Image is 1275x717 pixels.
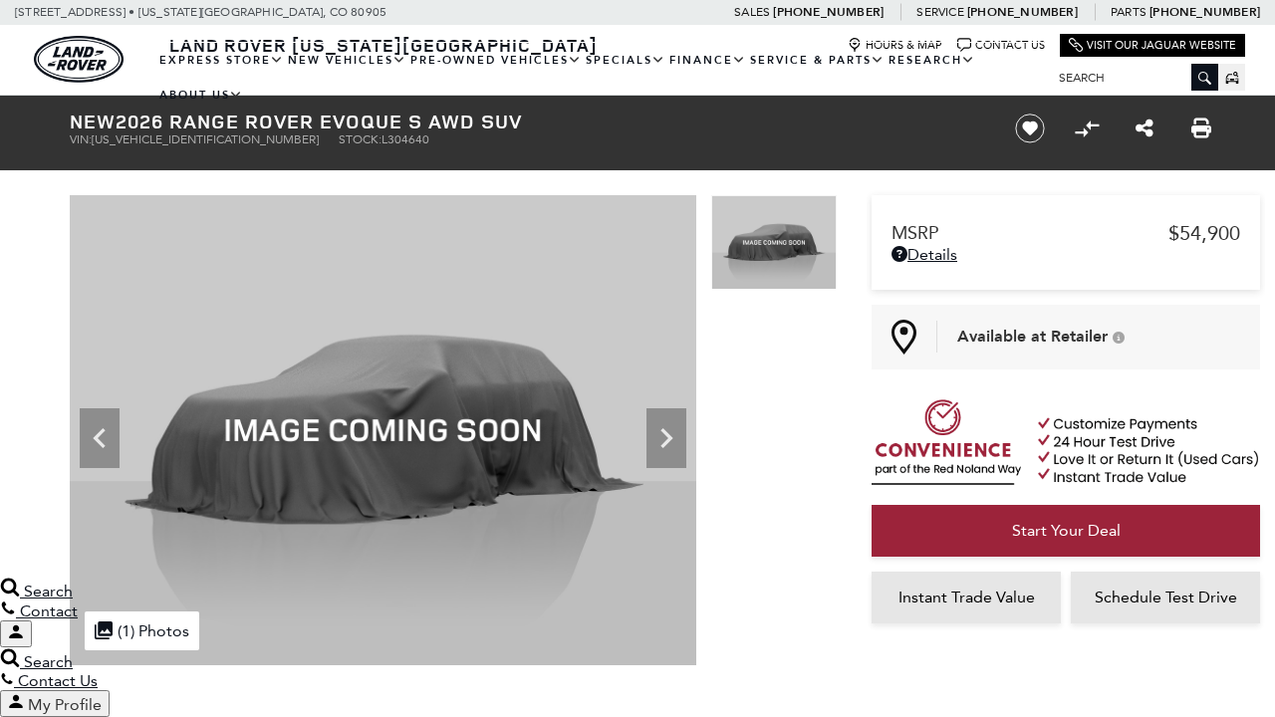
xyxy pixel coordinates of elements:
[28,695,102,714] span: My Profile
[70,132,92,146] span: VIN:
[24,582,73,600] span: Search
[887,43,977,78] a: Research
[1191,117,1211,140] a: Print this New 2026 Range Rover Evoque S AWD SUV
[957,38,1045,53] a: Contact Us
[15,5,386,19] a: [STREET_ADDRESS] • [US_STATE][GEOGRAPHIC_DATA], CO 80905
[157,78,245,113] a: About Us
[1111,5,1147,19] span: Parts
[916,5,963,19] span: Service
[892,320,916,355] img: Map Pin Icon
[157,33,610,57] a: Land Rover [US_STATE][GEOGRAPHIC_DATA]
[382,132,429,146] span: L304640
[157,43,286,78] a: EXPRESS STORE
[286,43,408,78] a: New Vehicles
[34,36,124,83] a: land-rover
[18,671,98,690] span: Contact Us
[848,38,942,53] a: Hours & Map
[773,4,884,20] a: [PHONE_NUMBER]
[1149,4,1260,20] a: [PHONE_NUMBER]
[92,132,319,146] span: [US_VEHICLE_IDENTIFICATION_NUMBER]
[872,572,1061,623] a: Instant Trade Value
[957,326,1108,348] span: Available at Retailer
[169,33,598,57] span: Land Rover [US_STATE][GEOGRAPHIC_DATA]
[34,36,124,83] img: Land Rover
[1071,572,1260,623] a: Schedule Test Drive
[408,43,584,78] a: Pre-Owned Vehicles
[70,195,696,665] img: New 2026 Fuji White Land Rover S image 1
[339,132,382,146] span: Stock:
[20,601,78,620] span: Contact
[892,222,1168,244] span: MSRP
[748,43,887,78] a: Service & Parts
[967,4,1078,20] a: [PHONE_NUMBER]
[1072,114,1102,143] button: Compare vehicle
[1008,113,1052,144] button: Save vehicle
[70,111,981,132] h1: 2026 Range Rover Evoque S AWD SUV
[1113,331,1125,344] div: Vehicle is in stock and ready for immediate delivery. Due to demand, availability is subject to c...
[1012,521,1121,540] span: Start Your Deal
[24,652,73,671] span: Search
[892,245,1240,264] a: Details
[711,195,837,290] img: New 2026 Fuji White Land Rover S image 1
[70,108,116,134] strong: New
[157,43,1044,113] nav: Main Navigation
[1044,66,1218,90] input: Search
[734,5,770,19] span: Sales
[1069,38,1236,53] a: Visit Our Jaguar Website
[1168,221,1240,245] span: $54,900
[584,43,667,78] a: Specials
[1136,117,1153,140] a: Share this New 2026 Range Rover Evoque S AWD SUV
[667,43,748,78] a: Finance
[892,221,1240,245] a: MSRP $54,900
[872,505,1260,557] a: Start Your Deal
